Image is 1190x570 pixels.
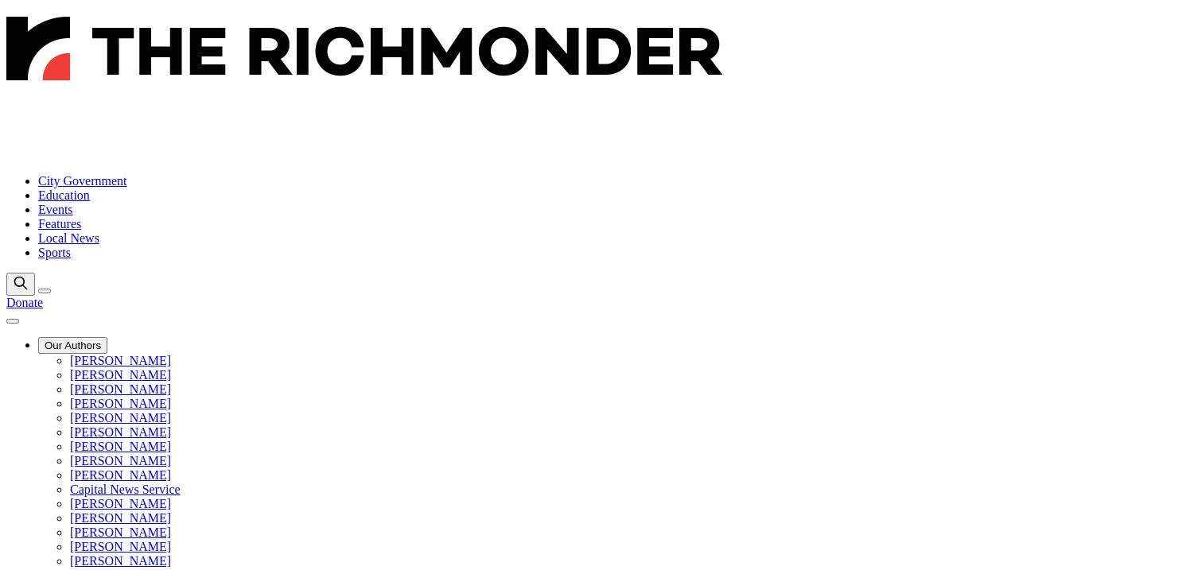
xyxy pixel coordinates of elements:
a: [PERSON_NAME] [70,468,171,482]
a: [PERSON_NAME] [70,497,171,510]
a: Education [38,188,90,202]
a: [PERSON_NAME] [70,397,171,410]
a: Events [38,203,73,216]
button: Search this site [6,273,35,296]
a: [PERSON_NAME] [70,511,171,525]
a: [PERSON_NAME] [70,454,171,467]
a: City Government [38,174,127,188]
a: [PERSON_NAME] [70,368,171,382]
a: Sports [38,246,71,259]
button: Open submenu Our Authors [38,337,107,354]
a: [PERSON_NAME] [70,554,171,568]
a: Features [38,217,81,231]
a: [PERSON_NAME] [70,525,171,539]
a: [PERSON_NAME] [70,540,171,553]
a: Donate [6,296,43,309]
a: Local News [38,231,99,245]
img: The Richmonder [6,87,722,150]
a: [PERSON_NAME] [70,354,171,367]
a: [PERSON_NAME] [70,411,171,425]
a: [PERSON_NAME] [70,425,171,439]
img: The Richmonder [6,17,722,80]
a: Capital News Service [70,483,181,496]
a: [PERSON_NAME] [70,440,171,453]
a: [PERSON_NAME] [70,382,171,396]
